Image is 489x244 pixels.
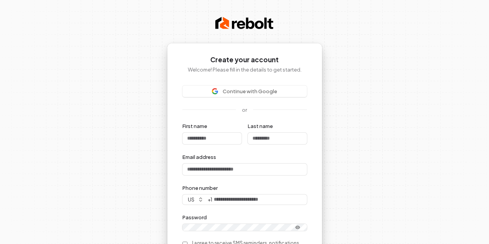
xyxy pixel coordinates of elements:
button: Show password [290,223,305,232]
p: or [242,106,247,113]
p: Welcome! Please fill in the details to get started. [182,66,307,73]
span: Continue with Google [223,88,277,95]
label: First name [182,123,207,130]
label: Last name [248,123,273,130]
label: Password [182,214,207,221]
h1: Create your account [182,55,307,65]
label: Email address [182,154,216,160]
img: Sign in with Google [212,88,218,94]
label: Phone number [182,184,218,191]
img: Rebolt Logo [215,15,273,31]
button: Sign in with GoogleContinue with Google [182,85,307,97]
button: us [182,195,207,205]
